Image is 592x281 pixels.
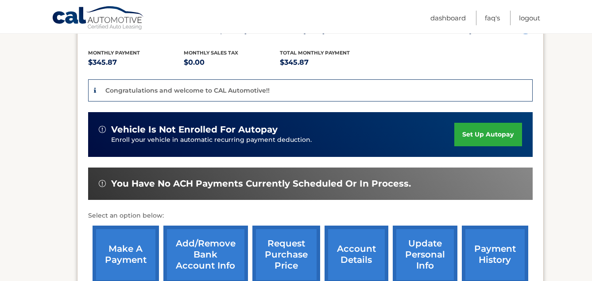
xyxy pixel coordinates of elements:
p: Enroll your vehicle in automatic recurring payment deduction. [111,135,455,145]
img: alert-white.svg [99,126,106,133]
span: Monthly sales Tax [184,50,238,56]
a: Cal Automotive [52,6,145,31]
span: vehicle is not enrolled for autopay [111,124,278,135]
a: Dashboard [430,11,466,25]
span: Total Monthly Payment [280,50,350,56]
span: You have no ACH payments currently scheduled or in process. [111,178,411,189]
p: $345.87 [88,56,184,69]
span: Monthly Payment [88,50,140,56]
p: $0.00 [184,56,280,69]
a: Logout [519,11,540,25]
p: $345.87 [280,56,376,69]
p: Congratulations and welcome to CAL Automotive!! [105,86,270,94]
img: alert-white.svg [99,180,106,187]
p: Select an option below: [88,211,533,221]
a: FAQ's [485,11,500,25]
a: set up autopay [454,123,522,146]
